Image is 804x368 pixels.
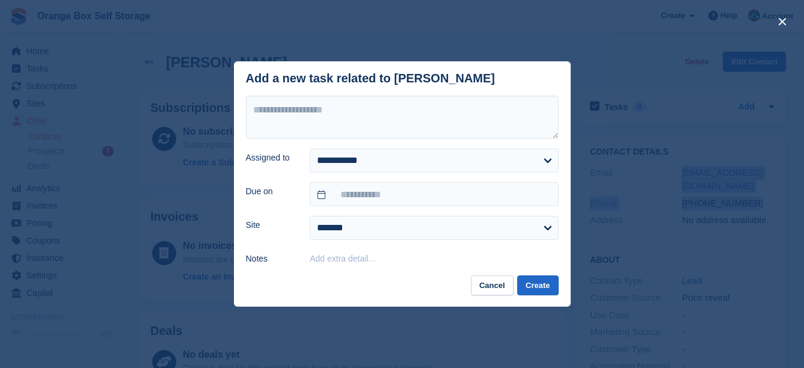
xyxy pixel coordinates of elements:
label: Notes [246,253,296,265]
label: Due on [246,185,296,198]
div: Add a new task related to [PERSON_NAME] [246,72,496,85]
label: Assigned to [246,152,296,164]
label: Site [246,219,296,232]
button: Cancel [471,275,514,295]
button: close [773,12,792,31]
button: Add extra detail… [310,254,376,263]
button: Create [517,275,558,295]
